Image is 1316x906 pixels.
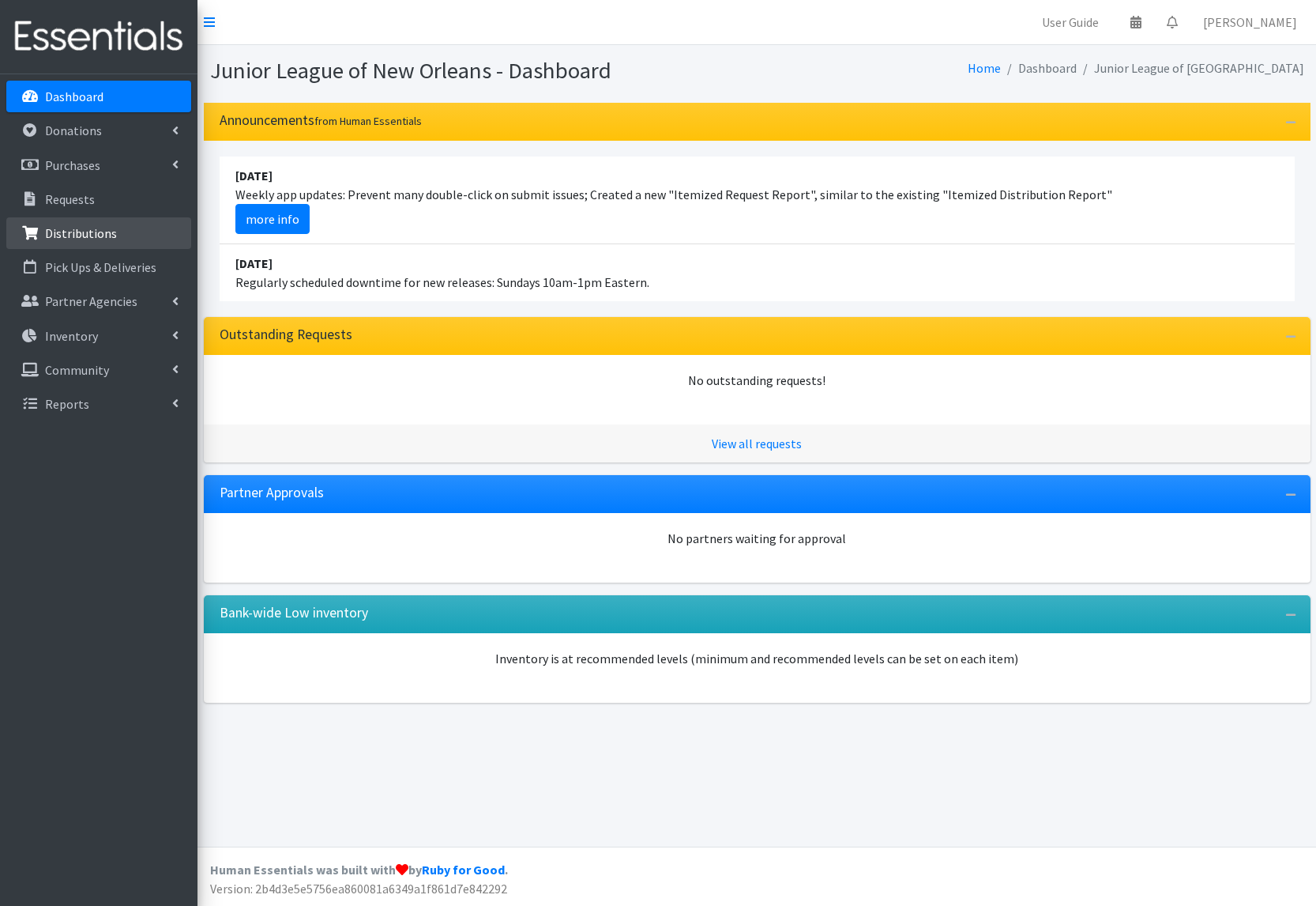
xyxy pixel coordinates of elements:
a: View all requests [712,436,802,451]
h3: Bank-wide Low inventory [220,605,368,621]
p: Reports [45,396,89,412]
p: Inventory is at recommended levels (minimum and recommended levels can be set on each item) [220,649,1295,668]
a: more info [235,204,310,234]
li: Regularly scheduled downtime for new releases: Sundays 10am-1pm Eastern. [220,244,1295,301]
a: Community [6,354,191,386]
a: Requests [6,183,191,215]
div: No partners waiting for approval [220,529,1295,548]
a: User Guide [1029,6,1111,38]
p: Inventory [45,328,98,344]
p: Purchases [45,157,100,173]
h3: Partner Approvals [220,485,324,501]
a: Pick Ups & Deliveries [6,251,191,283]
a: Purchases [6,149,191,181]
a: Ruby for Good [422,862,505,878]
strong: [DATE] [235,255,273,271]
a: Partner Agencies [6,285,191,317]
li: Dashboard [1001,57,1077,80]
h1: Junior League of New Orleans - Dashboard [210,57,751,85]
p: Dashboard [45,89,103,104]
p: Distributions [45,225,117,241]
p: Pick Ups & Deliveries [45,259,156,275]
p: Requests [45,191,95,207]
strong: [DATE] [235,168,273,183]
h3: Outstanding Requests [220,327,352,343]
p: Donations [45,123,102,138]
a: Home [968,60,1001,76]
small: from Human Essentials [314,114,422,128]
a: Reports [6,388,191,420]
a: Distributions [6,217,191,249]
a: Donations [6,115,191,146]
span: Version: 2b4d3e5e5756ea860081a6349a1f861d7e842292 [210,881,507,897]
h3: Announcements [220,112,422,129]
strong: Human Essentials was built with by . [210,862,508,878]
p: Community [45,362,109,378]
img: HumanEssentials [6,10,191,63]
a: Inventory [6,320,191,352]
li: Junior League of [GEOGRAPHIC_DATA] [1077,57,1304,80]
a: Dashboard [6,81,191,112]
p: Partner Agencies [45,293,137,309]
li: Weekly app updates: Prevent many double-click on submit issues; Created a new "Itemized Request R... [220,157,1295,244]
div: No outstanding requests! [220,371,1295,390]
a: [PERSON_NAME] [1190,6,1310,38]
